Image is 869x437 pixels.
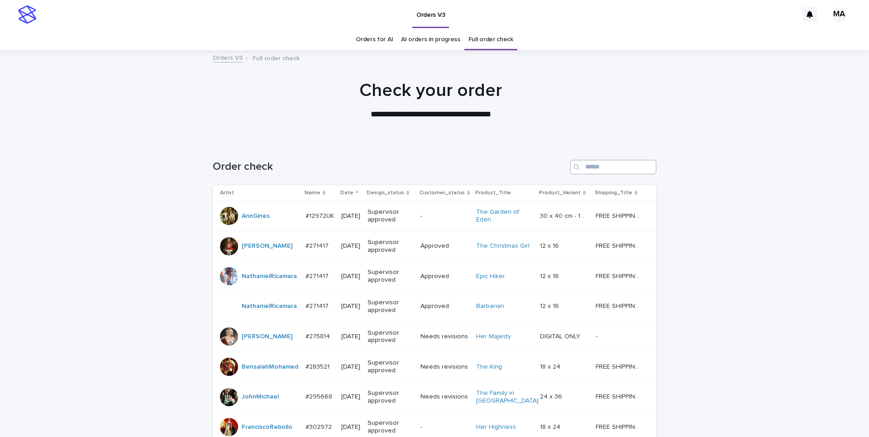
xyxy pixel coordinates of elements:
[596,391,644,401] p: FREE SHIPPING - preview in 1-2 business days, after your approval delivery will take 5-10 busines...
[420,273,469,280] p: Approved
[242,423,292,431] a: FranciscoRebollo
[596,361,644,371] p: FREE SHIPPING - preview in 1-2 business days, after your approval delivery will take 5-10 busines...
[596,331,599,341] p: -
[209,80,653,101] h1: Check your order
[253,53,300,62] p: Full order check
[340,188,353,198] p: Date
[306,422,334,431] p: #302972
[341,273,360,280] p: [DATE]
[420,393,469,401] p: Needs revisions
[242,273,297,280] a: NathanielRicamara
[341,303,360,310] p: [DATE]
[539,188,581,198] p: Product_Variant
[213,231,656,261] tr: [PERSON_NAME] #271417#271417 [DATE]Supervisor approvedApprovedThe Christmas Girl 12 x 1612 x 16 F...
[356,29,393,50] a: Orders for AI
[213,261,656,292] tr: NathanielRicamara #271417#271417 [DATE]Supervisor approvedApprovedEpic Hiker 12 x 1612 x 16 FREE ...
[341,242,360,250] p: [DATE]
[213,352,656,382] tr: BensalahMohamed #283521#283521 [DATE]Supervisor approvedNeeds revisionsThe King 18 x 2418 x 24 FR...
[420,212,469,220] p: -
[213,52,243,62] a: Orders V3
[476,242,530,250] a: The Christmas Girl
[242,333,292,341] a: [PERSON_NAME]
[476,273,505,280] a: Epic Hiker
[242,212,270,220] a: AnnGines
[242,363,298,371] a: BensalahMohamed
[475,188,511,198] p: Product_Title
[596,240,644,250] p: FREE SHIPPING - preview in 1-2 business days, after your approval delivery will take 5-10 busines...
[420,242,469,250] p: Approved
[242,393,279,401] a: JohnMichael
[468,29,513,50] a: Full order check
[242,242,292,250] a: [PERSON_NAME]
[368,329,413,345] p: Supervisor approved
[420,363,469,371] p: Needs revisions
[368,299,413,314] p: Supervisor approved
[420,423,469,431] p: -
[596,211,644,220] p: FREE SHIPPING- preview in 1-2 business days, after your approval delivery will take 5-10 business...
[540,361,562,371] p: 18 x 24
[368,239,413,254] p: Supervisor approved
[305,188,320,198] p: Name
[596,301,644,310] p: FREE SHIPPING - preview in 1-2 business days, after your approval delivery will take 5-10 busines...
[476,423,516,431] a: Her Highness
[420,188,465,198] p: Customer_status
[832,7,846,22] div: MA
[540,422,562,431] p: 18 x 24
[18,5,36,24] img: stacker-logo-s-only.png
[540,331,582,341] p: DIGITAL ONLY
[368,208,413,224] p: Supervisor approved
[476,389,539,405] a: The Family in [GEOGRAPHIC_DATA]
[220,188,234,198] p: Artist
[341,363,360,371] p: [DATE]
[368,269,413,284] p: Supervisor approved
[306,391,334,401] p: #295668
[401,29,460,50] a: AI orders in progress
[213,160,567,173] h1: Order check
[596,422,644,431] p: FREE SHIPPING - preview in 1-2 business days, delivery in 5-10 business days after your approval.
[213,201,656,231] tr: AnnGines #12972UK#12972UK [DATE]Supervisor approved-The Garden of Eden 30 x 40 cm - 10% Upfront P...
[540,271,561,280] p: 12 x 16
[341,212,360,220] p: [DATE]
[368,419,413,435] p: Supervisor approved
[306,271,330,280] p: #271417
[540,240,561,250] p: 12 x 16
[306,301,330,310] p: #271417
[596,271,644,280] p: FREE SHIPPING - preview in 1-2 business days, after your approval delivery will take 5-10 busines...
[540,391,564,401] p: 24 x 36
[595,188,632,198] p: Shipping_Title
[476,303,504,310] a: Barbarian
[213,291,656,322] tr: NathanielRicamara #271417#271417 [DATE]Supervisor approvedApprovedBarbarian 12 x 1612 x 16 FREE S...
[368,359,413,375] p: Supervisor approved
[540,301,561,310] p: 12 x 16
[341,333,360,341] p: [DATE]
[367,188,404,198] p: Design_status
[540,211,590,220] p: 30 x 40 cm - 10% Upfront Payment
[341,393,360,401] p: [DATE]
[306,331,332,341] p: #275814
[306,361,331,371] p: #283521
[476,208,533,224] a: The Garden of Eden
[213,322,656,352] tr: [PERSON_NAME] #275814#275814 [DATE]Supervisor approvedNeeds revisionsHer Majesty DIGITAL ONLYDIGI...
[420,333,469,341] p: Needs revisions
[341,423,360,431] p: [DATE]
[476,363,502,371] a: The King
[420,303,469,310] p: Approved
[242,303,297,310] a: NathanielRicamara
[306,240,330,250] p: #271417
[306,211,336,220] p: #12972UK
[368,389,413,405] p: Supervisor approved
[570,160,656,174] input: Search
[213,382,656,412] tr: JohnMichael #295668#295668 [DATE]Supervisor approvedNeeds revisionsThe Family in [GEOGRAPHIC_DATA...
[476,333,511,341] a: Her Majesty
